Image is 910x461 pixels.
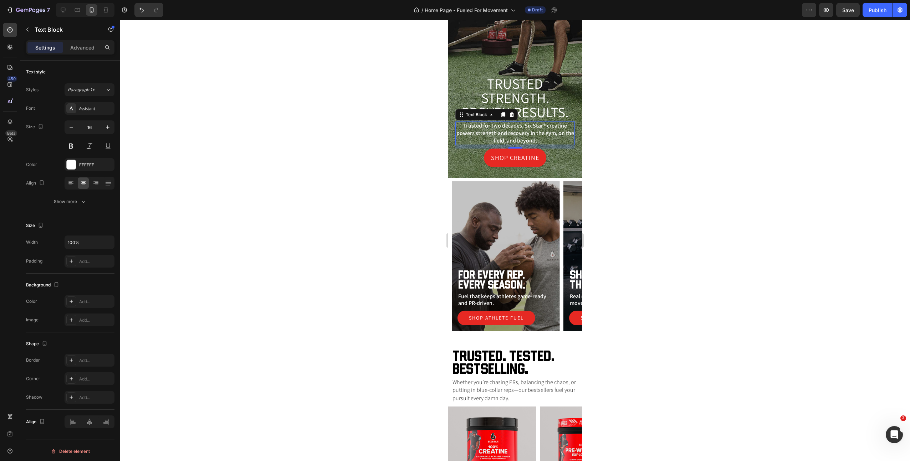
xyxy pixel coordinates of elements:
[26,258,42,264] div: Padding
[26,298,37,305] div: Color
[7,76,17,82] div: 450
[842,7,854,13] span: Save
[79,317,113,323] div: Add...
[79,258,113,265] div: Add...
[421,6,423,14] span: /
[70,44,94,51] p: Advanced
[47,6,50,14] p: 7
[26,161,37,168] div: Color
[65,83,114,96] button: Paragraph 1*
[35,44,55,51] p: Settings
[79,162,113,168] div: FFFFFF
[26,87,39,93] div: Styles
[54,198,87,205] div: Show more
[115,161,223,311] div: Background Image
[5,130,17,136] div: Beta
[79,357,113,364] div: Add...
[4,358,129,382] p: Whether you’re chasing PRs, balancing the chaos, or putting in blue-collar reps—our bestsellers f...
[122,273,217,286] p: Real strength fuel for women who move with purpose.
[26,239,38,245] div: Width
[79,376,113,382] div: Add...
[26,178,46,188] div: Align
[869,6,886,14] div: Publish
[26,317,39,323] div: Image
[68,87,95,93] span: Paragraph 1*
[448,20,582,461] iframe: Design area
[79,299,113,305] div: Add...
[26,339,49,349] div: Shape
[26,105,35,112] div: Font
[79,105,113,112] div: Assistant
[26,69,46,75] div: Text style
[4,329,130,356] h2: Trusted. Tested. Bestselling.
[26,280,61,290] div: Background
[26,122,45,132] div: Size
[121,249,218,270] h2: She owns the scene
[79,394,113,401] div: Add...
[26,195,114,208] button: Show more
[115,161,223,311] div: Overlay
[836,3,860,17] button: Save
[26,357,40,363] div: Border
[51,447,90,456] div: Delete element
[886,426,903,443] iframe: Intercom live chat
[26,375,40,382] div: Corner
[3,3,53,17] button: 7
[26,417,46,427] div: Align
[425,6,508,14] span: Home Page - Fueled For Movement
[132,295,201,301] p: See what she's made of
[863,3,893,17] button: Publish
[26,446,114,457] button: Delete element
[35,25,95,34] p: Text Block
[65,236,114,249] input: Auto
[900,415,906,421] span: 2
[26,394,42,400] div: Shadow
[532,7,543,13] span: Draft
[134,3,163,17] div: Undo/Redo
[26,221,45,230] div: Size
